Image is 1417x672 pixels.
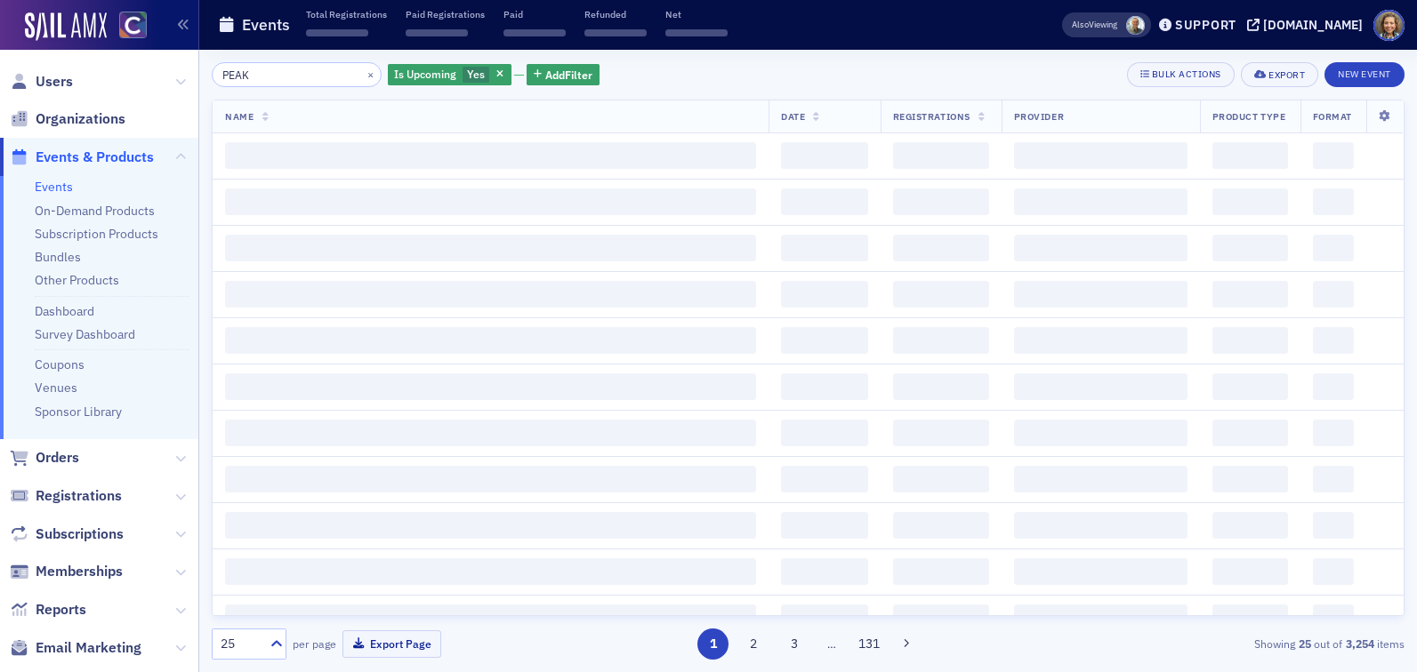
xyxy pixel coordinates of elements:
[1014,558,1188,585] span: ‌
[36,600,86,620] span: Reports
[36,486,122,506] span: Registrations
[584,8,647,20] p: Refunded
[1313,188,1354,215] span: ‌
[1014,466,1188,492] span: ‌
[35,326,135,342] a: Survey Dashboard
[893,142,989,169] span: ‌
[527,64,600,86] button: AddFilter
[1263,17,1363,33] div: [DOMAIN_NAME]
[1127,62,1235,87] button: Bulk Actions
[893,373,989,400] span: ‌
[1313,142,1354,169] span: ‌
[781,110,805,123] span: Date
[1313,604,1354,631] span: ‌
[1014,373,1188,400] span: ‌
[36,562,123,581] span: Memberships
[293,636,336,652] label: per page
[1268,70,1305,80] div: Export
[225,110,254,123] span: Name
[1212,142,1288,169] span: ‌
[225,604,756,631] span: ‌
[584,29,647,36] span: ‌
[1019,636,1405,652] div: Showing out of items
[665,8,728,20] p: Net
[1014,327,1188,354] span: ‌
[10,638,141,658] a: Email Marketing
[35,404,122,420] a: Sponsor Library
[25,12,107,41] img: SailAMX
[781,420,868,446] span: ‌
[1295,636,1314,652] strong: 25
[1241,62,1318,87] button: Export
[388,64,511,86] div: Yes
[225,235,756,261] span: ‌
[10,448,79,468] a: Orders
[10,524,124,544] a: Subscriptions
[1212,281,1288,308] span: ‌
[893,558,989,585] span: ‌
[119,12,147,39] img: SailAMX
[1342,636,1377,652] strong: 3,254
[1014,512,1188,539] span: ‌
[1313,512,1354,539] span: ‌
[1313,235,1354,261] span: ‌
[225,142,756,169] span: ‌
[781,142,868,169] span: ‌
[893,281,989,308] span: ‌
[36,524,124,544] span: Subscriptions
[1014,142,1188,169] span: ‌
[893,188,989,215] span: ‌
[35,356,85,372] a: Coupons
[503,8,566,20] p: Paid
[1373,10,1405,41] span: Profile
[1014,110,1064,123] span: Provider
[781,327,868,354] span: ‌
[1212,373,1288,400] span: ‌
[212,62,382,87] input: Search…
[225,188,756,215] span: ‌
[36,72,73,92] span: Users
[225,558,756,585] span: ‌
[697,628,729,660] button: 1
[1212,420,1288,446] span: ‌
[781,604,868,631] span: ‌
[781,512,868,539] span: ‌
[893,420,989,446] span: ‌
[1212,466,1288,492] span: ‌
[1313,327,1354,354] span: ‌
[1014,281,1188,308] span: ‌
[225,281,756,308] span: ‌
[1313,558,1354,585] span: ‌
[1324,65,1405,81] a: New Event
[503,29,566,36] span: ‌
[306,8,387,20] p: Total Registrations
[893,110,970,123] span: Registrations
[545,67,592,83] span: Add Filter
[781,235,868,261] span: ‌
[225,373,756,400] span: ‌
[107,12,147,42] a: View Homepage
[738,628,769,660] button: 2
[1212,235,1288,261] span: ‌
[35,272,119,288] a: Other Products
[242,14,290,36] h1: Events
[893,466,989,492] span: ‌
[394,67,456,81] span: Is Upcoming
[10,600,86,620] a: Reports
[36,448,79,468] span: Orders
[1152,69,1221,79] div: Bulk Actions
[36,638,141,658] span: Email Marketing
[225,512,756,539] span: ‌
[781,466,868,492] span: ‌
[1014,188,1188,215] span: ‌
[893,235,989,261] span: ‌
[1313,110,1352,123] span: Format
[893,512,989,539] span: ‌
[1212,604,1288,631] span: ‌
[1212,558,1288,585] span: ‌
[819,636,844,652] span: …
[1313,373,1354,400] span: ‌
[1313,420,1354,446] span: ‌
[778,628,809,660] button: 3
[10,148,154,167] a: Events & Products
